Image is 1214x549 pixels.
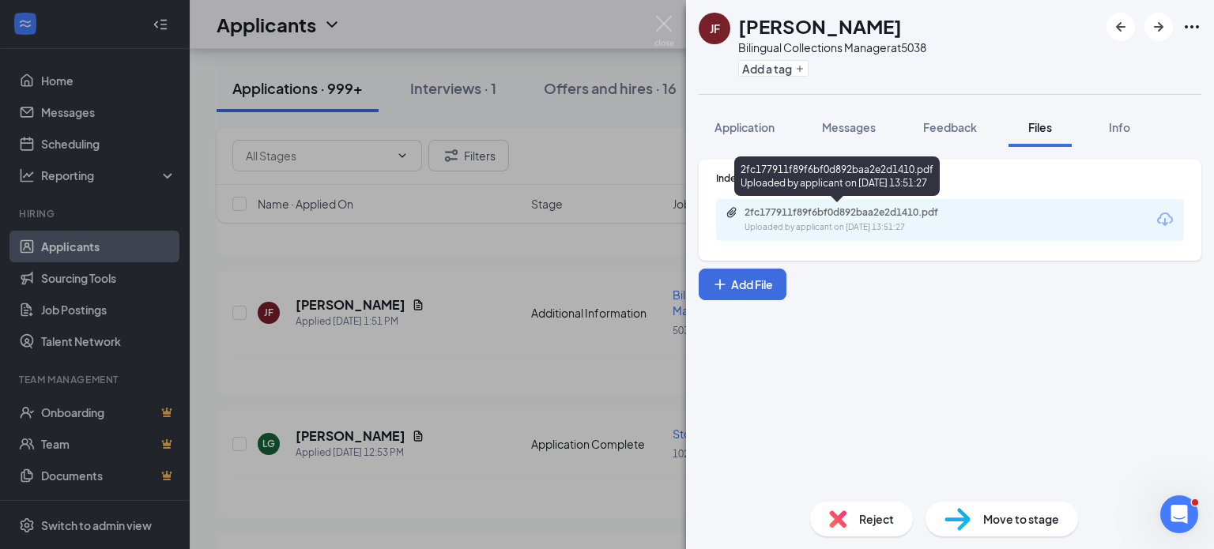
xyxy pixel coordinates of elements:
[1028,120,1052,134] span: Files
[1160,495,1198,533] iframe: Intercom live chat
[795,64,805,73] svg: Plus
[1107,13,1135,41] button: ArrowLeftNew
[859,510,894,528] span: Reject
[822,120,876,134] span: Messages
[745,221,982,234] div: Uploaded by applicant on [DATE] 13:51:27
[726,206,738,219] svg: Paperclip
[726,206,982,234] a: Paperclip2fc177911f89f6bf0d892baa2e2d1410.pdfUploaded by applicant on [DATE] 13:51:27
[710,21,720,36] div: JF
[923,120,977,134] span: Feedback
[716,171,1184,185] div: Indeed Resume
[714,120,775,134] span: Application
[1149,17,1168,36] svg: ArrowRight
[1156,210,1174,229] svg: Download
[699,269,786,300] button: Add FilePlus
[738,13,902,39] h1: [PERSON_NAME]
[734,156,940,196] div: 2fc177911f89f6bf0d892baa2e2d1410.pdf Uploaded by applicant on [DATE] 13:51:27
[745,206,966,219] div: 2fc177911f89f6bf0d892baa2e2d1410.pdf
[738,60,809,77] button: PlusAdd a tag
[712,276,728,292] svg: Plus
[1144,13,1173,41] button: ArrowRight
[738,39,926,55] div: Bilingual Collections Manager at 5038
[1109,120,1130,134] span: Info
[1111,17,1130,36] svg: ArrowLeftNew
[983,510,1059,528] span: Move to stage
[1182,17,1201,36] svg: Ellipses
